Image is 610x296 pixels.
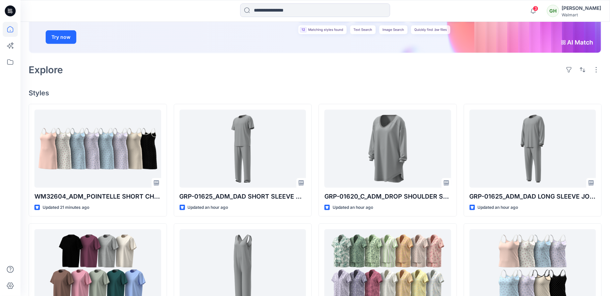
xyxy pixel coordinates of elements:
[547,5,559,17] div: GH
[324,110,451,188] a: GRP-01620_C_ADM_DROP SHOULDER SKIMP_DEVELOPMENT
[333,204,373,211] p: Updated an hour ago
[562,12,601,17] div: Walmart
[180,192,306,201] p: GRP-01625_ADM_DAD SHORT SLEEVE OPEN LEG
[46,30,76,44] button: Try now
[470,110,596,188] a: GRP-01625_ADM_DAD LONG SLEEVE JOGGER
[478,204,518,211] p: Updated an hour ago
[188,204,228,211] p: Updated an hour ago
[29,64,63,75] h2: Explore
[43,204,89,211] p: Updated 21 minutes ago
[562,4,601,12] div: [PERSON_NAME]
[29,89,602,97] h4: Styles
[34,110,161,188] a: WM32604_ADM_POINTELLE SHORT CHEMISE_COLORWAY
[180,110,306,188] a: GRP-01625_ADM_DAD SHORT SLEEVE OPEN LEG
[34,192,161,201] p: WM32604_ADM_POINTELLE SHORT CHEMISE_COLORWAY
[324,192,451,201] p: GRP-01620_C_ADM_DROP SHOULDER SKIMP_DEVELOPMENT
[533,6,538,11] span: 3
[470,192,596,201] p: GRP-01625_ADM_DAD LONG SLEEVE JOGGER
